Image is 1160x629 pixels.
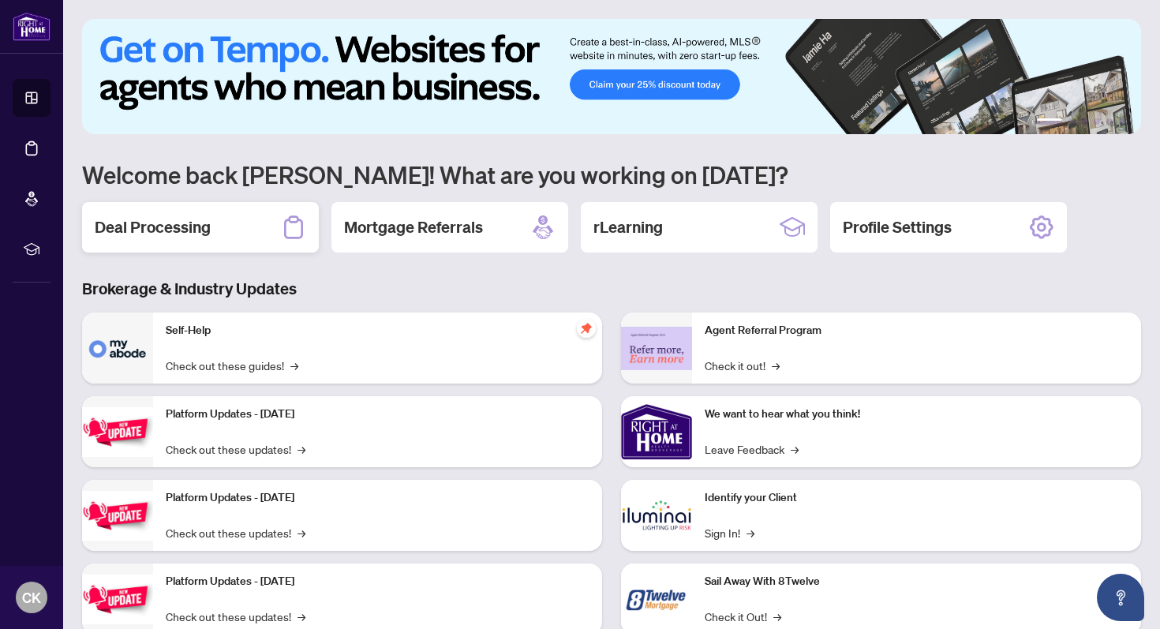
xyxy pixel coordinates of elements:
[82,313,153,384] img: Self-Help
[95,216,211,238] h2: Deal Processing
[82,19,1141,134] img: Slide 0
[166,322,589,339] p: Self-Help
[82,575,153,624] img: Platform Updates - June 23, 2025
[166,524,305,541] a: Check out these updates!→
[621,327,692,370] img: Agent Referral Program
[1106,118,1113,125] button: 5
[1094,118,1100,125] button: 4
[705,524,754,541] a: Sign In!→
[1119,118,1125,125] button: 6
[166,440,305,458] a: Check out these updates!→
[593,216,663,238] h2: rLearning
[772,357,780,374] span: →
[747,524,754,541] span: →
[297,524,305,541] span: →
[621,480,692,551] img: Identify your Client
[1037,118,1062,125] button: 1
[166,406,589,423] p: Platform Updates - [DATE]
[166,573,589,590] p: Platform Updates - [DATE]
[791,440,799,458] span: →
[705,406,1128,423] p: We want to hear what you think!
[82,278,1141,300] h3: Brokerage & Industry Updates
[13,12,51,41] img: logo
[1097,574,1144,621] button: Open asap
[166,489,589,507] p: Platform Updates - [DATE]
[773,608,781,625] span: →
[166,608,305,625] a: Check out these updates!→
[705,357,780,374] a: Check it out!→
[705,440,799,458] a: Leave Feedback→
[621,396,692,467] img: We want to hear what you think!
[705,322,1128,339] p: Agent Referral Program
[82,491,153,541] img: Platform Updates - July 8, 2025
[82,407,153,457] img: Platform Updates - July 21, 2025
[705,489,1128,507] p: Identify your Client
[344,216,483,238] h2: Mortgage Referrals
[82,159,1141,189] h1: Welcome back [PERSON_NAME]! What are you working on [DATE]?
[22,586,41,608] span: CK
[843,216,952,238] h2: Profile Settings
[577,319,596,338] span: pushpin
[1081,118,1087,125] button: 3
[705,608,781,625] a: Check it Out!→
[290,357,298,374] span: →
[1068,118,1075,125] button: 2
[166,357,298,374] a: Check out these guides!→
[705,573,1128,590] p: Sail Away With 8Twelve
[297,440,305,458] span: →
[297,608,305,625] span: →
